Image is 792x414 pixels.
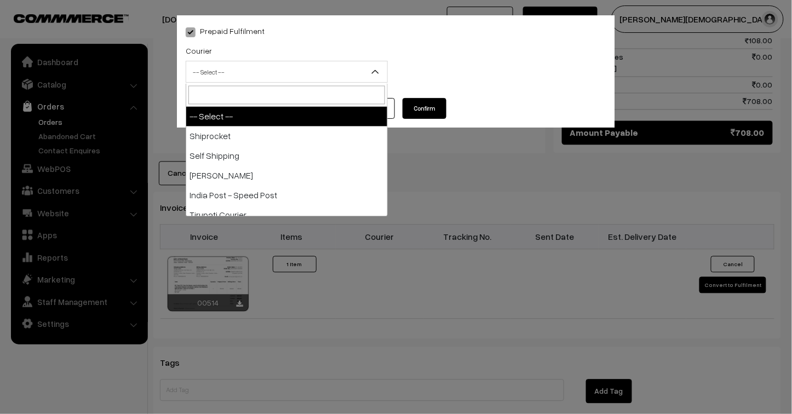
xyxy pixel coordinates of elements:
li: Self Shipping [186,146,387,165]
button: Confirm [403,98,446,119]
li: [PERSON_NAME] [186,165,387,185]
li: -- Select -- [186,106,387,126]
li: India Post - Speed Post [186,185,387,205]
li: Tirupati Courier [186,205,387,225]
li: Shiprocket [186,126,387,146]
span: -- Select -- [186,62,387,82]
label: Courier [186,45,212,56]
span: -- Select -- [186,61,388,83]
label: Prepaid Fulfilment [186,25,265,37]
